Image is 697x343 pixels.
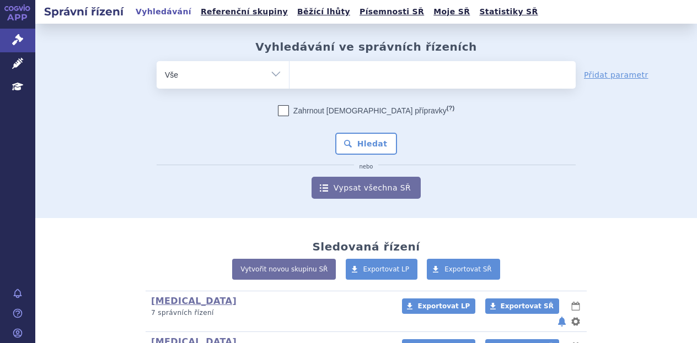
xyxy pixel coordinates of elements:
[427,259,500,280] a: Exportovat SŘ
[584,69,648,80] a: Přidat parametr
[501,302,554,310] span: Exportovat SŘ
[444,265,492,273] span: Exportovat SŘ
[447,105,454,112] abbr: (?)
[232,259,336,280] a: Vytvořit novou skupinu SŘ
[255,40,477,53] h2: Vyhledávání ve správních řízeních
[570,300,581,313] button: lhůty
[278,105,454,116] label: Zahrnout [DEMOGRAPHIC_DATA] přípravky
[354,164,379,170] i: nebo
[556,315,567,328] button: notifikace
[402,298,475,314] a: Exportovat LP
[570,315,581,328] button: nastavení
[346,259,418,280] a: Exportovat LP
[356,4,427,19] a: Písemnosti SŘ
[151,308,388,318] p: 7 správních řízení
[335,133,398,155] button: Hledat
[363,265,410,273] span: Exportovat LP
[132,4,195,19] a: Vyhledávání
[151,296,237,306] a: [MEDICAL_DATA]
[312,177,421,199] a: Vypsat všechna SŘ
[35,4,132,19] h2: Správní řízení
[476,4,541,19] a: Statistiky SŘ
[294,4,353,19] a: Běžící lhůty
[312,240,420,253] h2: Sledovaná řízení
[485,298,559,314] a: Exportovat SŘ
[430,4,473,19] a: Moje SŘ
[417,302,470,310] span: Exportovat LP
[197,4,291,19] a: Referenční skupiny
